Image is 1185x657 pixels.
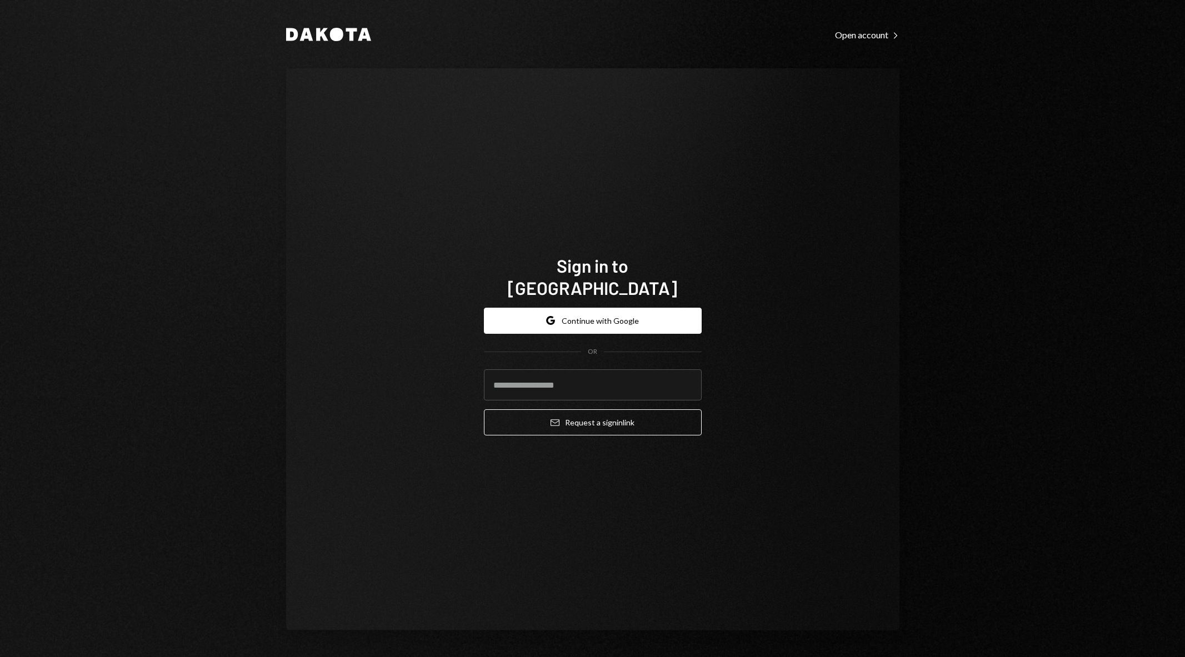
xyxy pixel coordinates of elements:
button: Continue with Google [484,308,702,334]
div: Open account [835,29,899,41]
h1: Sign in to [GEOGRAPHIC_DATA] [484,254,702,299]
a: Open account [835,28,899,41]
button: Request a signinlink [484,409,702,435]
div: OR [588,347,597,357]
